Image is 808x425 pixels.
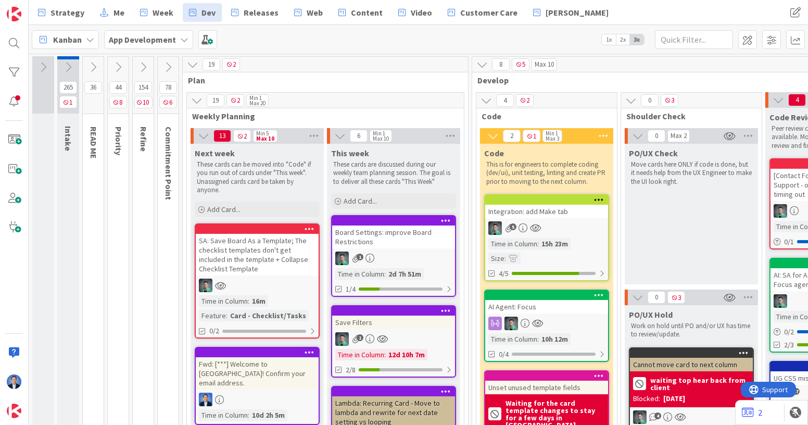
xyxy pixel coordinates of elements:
[485,317,608,330] div: VP
[346,365,356,376] span: 2/8
[788,94,806,106] span: 4
[183,3,222,22] a: Dev
[256,136,274,141] div: Max 10
[546,131,558,136] div: Min 1
[249,101,266,106] div: Max 20
[485,195,608,218] div: Integration: add Make tab
[630,348,753,371] div: Cannot move card to next column
[248,295,249,307] span: :
[207,205,241,214] span: Add Card...
[539,333,571,345] div: 10h 12m
[109,81,127,94] span: 44
[386,349,427,360] div: 12d 10h 7m
[546,136,559,141] div: Max 3
[602,34,616,45] span: 1x
[228,310,309,321] div: Card - Checklist/Tasks
[113,127,124,155] span: Priority
[630,358,753,371] div: Cannot move card to next column
[793,388,800,395] span: 17
[201,6,216,19] span: Dev
[535,62,554,67] div: Max 10
[163,127,174,200] span: Commitment Point
[192,111,451,121] span: Weekly Planning
[357,254,363,260] span: 1
[344,196,377,206] span: Add Card...
[441,3,524,22] a: Customer Care
[626,111,749,121] span: Shoulder Check
[641,94,659,107] span: 0
[199,310,226,321] div: Feature
[630,410,753,424] div: VP
[207,94,224,107] span: 19
[332,3,389,22] a: Content
[51,6,84,19] span: Strategy
[392,3,438,22] a: Video
[411,6,432,19] span: Video
[488,253,504,264] div: Size
[616,34,630,45] span: 2x
[332,316,455,329] div: Save Filters
[249,295,268,307] div: 16m
[332,306,455,329] div: Save Filters
[113,6,124,19] span: Me
[159,96,177,108] span: 6
[138,127,149,152] span: Refine
[203,58,220,71] span: 19
[209,326,219,336] span: 0/2
[485,381,608,394] div: Unset unused template fields
[332,252,455,265] div: VP
[84,81,102,94] span: 36
[546,6,609,19] span: [PERSON_NAME]
[774,204,787,218] img: VP
[199,409,248,421] div: Time in Column
[199,279,212,292] img: VP
[488,238,537,249] div: Time in Column
[537,238,539,249] span: :
[527,3,615,22] a: [PERSON_NAME]
[486,160,607,186] p: This is for engineers to complete coding (dev/ui), unit testing, linting and create PR prior to m...
[331,148,369,158] span: This week
[516,94,534,107] span: 2
[663,393,685,404] div: [DATE]
[499,349,509,360] span: 0/4
[249,409,287,421] div: 10d 2h 5m
[485,291,608,314] div: AI Agent: Focus
[648,130,665,142] span: 0
[504,317,518,330] img: VP
[7,404,21,418] img: avatar
[488,221,502,235] img: VP
[386,268,424,280] div: 2d 7h 51m
[539,238,571,249] div: 15h 23m
[196,279,319,292] div: VP
[655,30,733,49] input: Quick Filter...
[248,409,249,421] span: :
[22,2,47,14] span: Support
[482,111,604,121] span: Code
[373,136,389,141] div: Max 10
[59,96,77,108] span: 1
[373,131,385,136] div: Min 1
[196,224,319,276] div: SA: Save Board As a Template; The checklist templates don't get included in the template + Collap...
[523,130,540,142] span: 1
[32,3,91,22] a: Strategy
[195,148,235,158] span: Next week
[384,349,386,360] span: :
[7,7,21,21] img: Visit kanbanzone.com
[53,33,82,46] span: Kanban
[94,3,131,22] a: Me
[249,95,262,101] div: Min 1
[784,340,794,351] span: 2/3
[650,377,750,391] b: waiting top hear back from client
[774,294,787,308] img: VP
[222,58,240,71] span: 2
[667,291,685,304] span: 3
[484,148,504,158] span: Code
[633,410,647,424] img: VP
[654,413,661,419] span: 4
[196,234,319,276] div: SA: Save Board As a Template; The checklist templates don't get included in the template + Collap...
[485,371,608,394] div: Unset unused template fields
[629,309,673,320] span: PO/UX Hold
[504,253,506,264] span: :
[631,160,752,186] p: Move cards here ONLY if code is done, but it needs help from the UX Engineer to make the UI look ...
[510,223,516,230] span: 5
